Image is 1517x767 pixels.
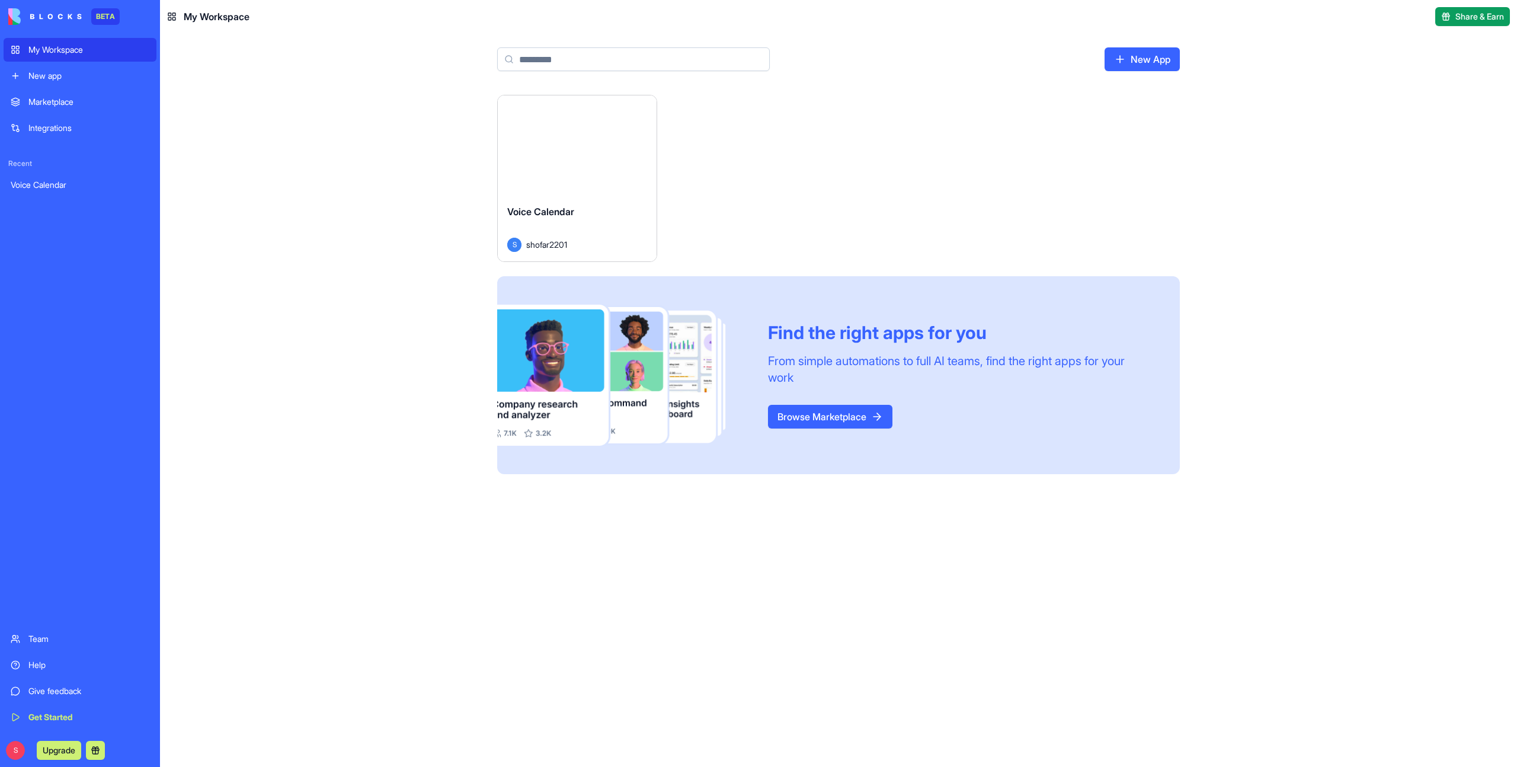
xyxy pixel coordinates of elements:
span: Share & Earn [1455,11,1504,23]
a: Browse Marketplace [768,405,892,429]
a: Marketplace [4,90,156,114]
a: New App [1105,47,1180,71]
a: My Workspace [4,38,156,62]
a: Voice CalendarSshofar2201 [497,95,657,262]
a: New app [4,64,156,88]
div: BETA [91,8,120,25]
a: Voice Calendar [4,173,156,197]
button: Share & Earn [1435,7,1510,26]
span: shofar2201 [526,238,567,251]
div: Help [28,659,149,671]
div: Integrations [28,122,149,134]
button: Upgrade [37,741,81,760]
div: Team [28,633,149,645]
div: New app [28,70,149,82]
a: Team [4,627,156,651]
span: Recent [4,159,156,168]
div: Marketplace [28,96,149,108]
a: Integrations [4,116,156,140]
a: BETA [8,8,120,25]
span: S [6,741,25,760]
div: My Workspace [28,44,149,56]
span: My Workspace [184,9,249,24]
a: Give feedback [4,679,156,703]
div: Find the right apps for you [768,322,1151,343]
span: S [507,238,521,252]
div: Get Started [28,711,149,723]
div: From simple automations to full AI teams, find the right apps for your work [768,353,1151,386]
img: Frame_181_egmpey.png [497,305,749,446]
div: Voice Calendar [11,179,149,191]
div: Give feedback [28,685,149,697]
img: logo [8,8,82,25]
span: Voice Calendar [507,206,574,218]
a: Get Started [4,705,156,729]
a: Upgrade [37,744,81,756]
a: Help [4,653,156,677]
